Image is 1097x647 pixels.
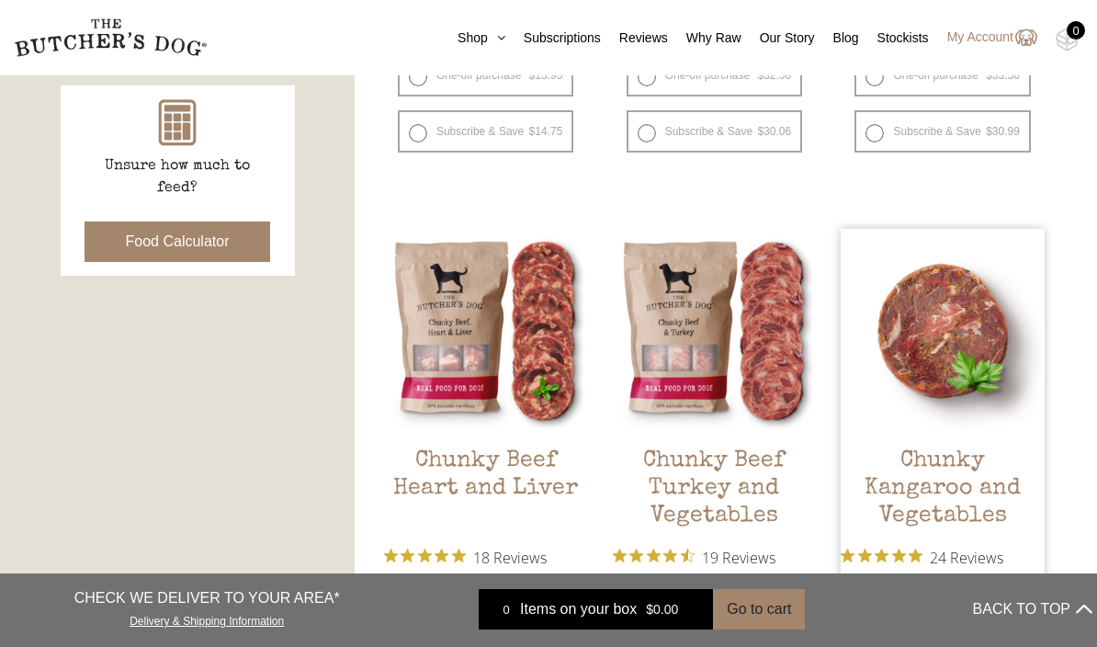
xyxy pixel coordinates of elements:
[930,543,1003,571] span: 24 Reviews
[613,543,775,571] button: Rated 4.7 out of 5 stars from 19 reviews. Jump to reviews.
[986,125,992,138] span: $
[384,229,587,533] a: Chunky Beef Heart and LiverChunky Beef Heart and Liver
[505,28,601,48] a: Subscriptions
[757,69,763,82] span: $
[713,589,805,630] button: Go to cart
[384,448,587,534] h2: Chunky Beef Heart and Liver
[757,125,791,138] bdi: 30.06
[613,229,816,533] a: Chunky Beef Turkey and VegetablesChunky Beef Turkey and Vegetables
[439,28,505,48] a: Shop
[627,54,802,96] label: One-off purchase
[646,602,653,617] span: $
[529,125,536,138] span: $
[85,221,271,262] button: Food Calculator
[986,69,992,82] span: $
[929,27,1037,49] a: My Account
[646,602,678,617] bdi: 0.00
[85,155,269,199] p: Unsure how much to feed?
[398,110,573,153] label: Subscribe & Save
[741,28,815,48] a: Our Story
[757,69,791,82] bdi: 32.50
[529,69,563,82] bdi: 15.95
[520,598,637,620] span: Items on your box
[74,587,340,609] p: CHECK WE DELIVER TO YOUR AREA*
[986,69,1020,82] bdi: 33.50
[613,448,816,534] h2: Chunky Beef Turkey and Vegetables
[384,229,587,432] img: Chunky Beef Heart and Liver
[384,543,547,571] button: Rated 4.9 out of 5 stars from 18 reviews. Jump to reviews.
[1056,28,1079,51] img: TBD_Cart-Empty.png
[815,28,859,48] a: Blog
[973,587,1092,631] button: BACK TO TOP
[627,110,802,153] label: Subscribe & Save
[473,543,547,571] span: 18 Reviews
[854,110,1030,153] label: Subscribe & Save
[841,229,1044,533] a: Chunky Kangaroo and Vegetables
[1067,21,1085,40] div: 0
[479,589,713,630] a: 0 Items on your box $0.00
[757,125,763,138] span: $
[130,610,284,628] a: Delivery & Shipping Information
[492,600,520,619] div: 0
[841,448,1044,534] h2: Chunky Kangaroo and Vegetables
[529,69,536,82] span: $
[854,54,1030,96] label: One-off purchase
[841,543,1003,571] button: Rated 4.8 out of 5 stars from 24 reviews. Jump to reviews.
[859,28,929,48] a: Stockists
[529,125,563,138] bdi: 14.75
[986,125,1020,138] bdi: 30.99
[601,28,668,48] a: Reviews
[398,54,573,96] label: One-off purchase
[668,28,741,48] a: Why Raw
[613,229,816,432] img: Chunky Beef Turkey and Vegetables
[702,543,775,571] span: 19 Reviews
